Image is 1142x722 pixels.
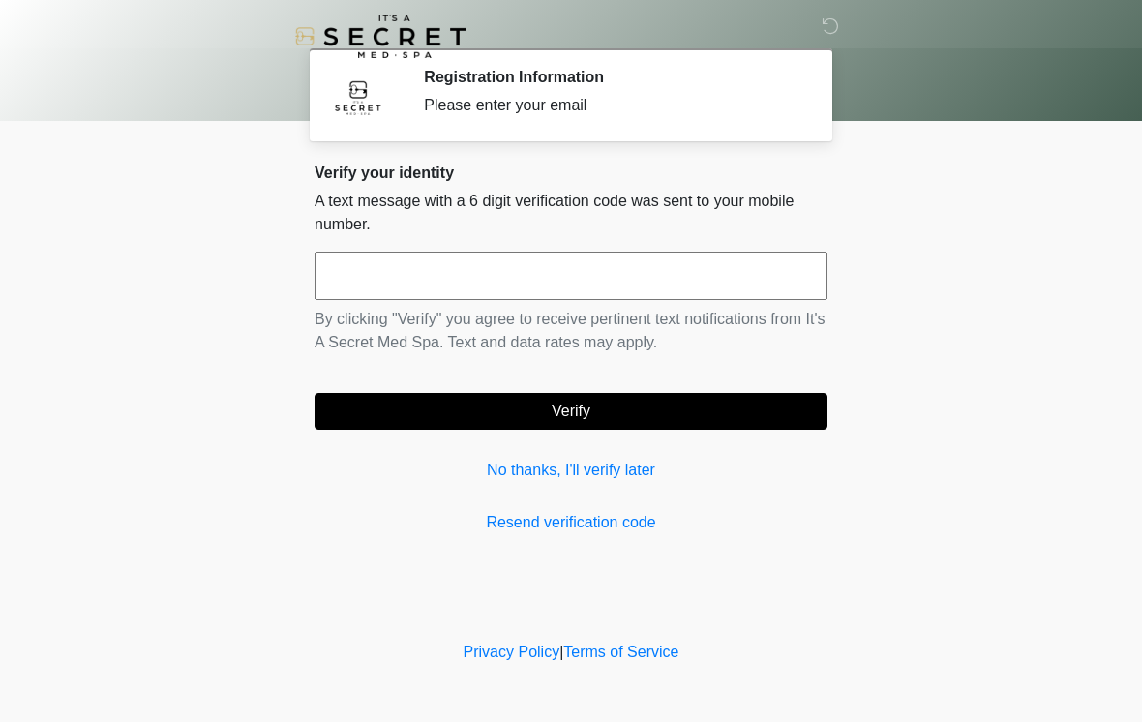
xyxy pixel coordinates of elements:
a: No thanks, I'll verify later [315,459,827,482]
p: By clicking "Verify" you agree to receive pertinent text notifications from It's A Secret Med Spa... [315,308,827,354]
div: Please enter your email [424,94,798,117]
h2: Verify your identity [315,164,827,182]
button: Verify [315,393,827,430]
h2: Registration Information [424,68,798,86]
a: Terms of Service [563,644,678,660]
a: Resend verification code [315,511,827,534]
a: Privacy Policy [464,644,560,660]
a: | [559,644,563,660]
img: Agent Avatar [329,68,387,126]
p: A text message with a 6 digit verification code was sent to your mobile number. [315,190,827,236]
img: It's A Secret Med Spa Logo [295,15,466,58]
